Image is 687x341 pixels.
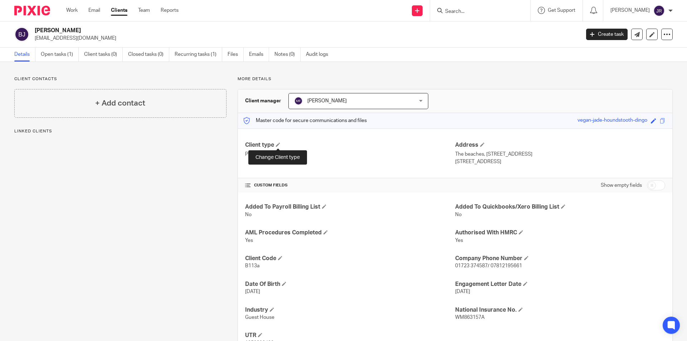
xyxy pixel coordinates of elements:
[245,151,455,158] p: Partnership
[653,5,665,16] img: svg%3E
[245,289,260,294] span: [DATE]
[14,76,226,82] p: Client contacts
[245,229,455,237] h4: AML Procedures Completed
[455,315,484,320] span: WM863157A
[175,48,222,62] a: Recurring tasks (1)
[274,48,301,62] a: Notes (0)
[245,315,274,320] span: Guest House
[161,7,179,14] a: Reports
[455,281,665,288] h4: Engagement Letter Date
[14,27,29,42] img: svg%3E
[245,182,455,188] h4: CUSTOM FIELDS
[455,263,522,268] span: 01723 374587/ 07812195661
[95,98,145,109] h4: + Add contact
[249,48,269,62] a: Emails
[14,48,35,62] a: Details
[610,7,650,14] p: [PERSON_NAME]
[455,255,665,262] h4: Company Phone Number
[243,117,367,124] p: Master code for secure communications and files
[455,229,665,237] h4: Authorised With HMRC
[245,141,455,149] h4: Client type
[238,76,673,82] p: More details
[245,97,281,104] h3: Client manager
[111,7,127,14] a: Clients
[307,98,347,103] span: [PERSON_NAME]
[245,203,455,211] h4: Added To Payroll Billing List
[455,141,665,149] h4: Address
[245,212,252,217] span: No
[455,158,665,165] p: [STREET_ADDRESS]
[245,255,455,262] h4: Client Code
[14,6,50,15] img: Pixie
[84,48,123,62] a: Client tasks (0)
[455,203,665,211] h4: Added To Quickbooks/Xero Billing List
[245,238,253,243] span: Yes
[14,128,226,134] p: Linked clients
[41,48,79,62] a: Open tasks (1)
[128,48,169,62] a: Closed tasks (0)
[444,9,509,15] input: Search
[228,48,244,62] a: Files
[578,117,647,125] div: vegan-jade-houndstooth-dingo
[455,212,462,217] span: No
[35,35,575,42] p: [EMAIL_ADDRESS][DOMAIN_NAME]
[455,151,665,158] p: The beaches, [STREET_ADDRESS]
[245,281,455,288] h4: Date Of Birth
[245,332,455,339] h4: UTR
[455,238,463,243] span: Yes
[455,306,665,314] h4: National Insurance No.
[294,97,303,105] img: svg%3E
[306,48,333,62] a: Audit logs
[586,29,628,40] a: Create task
[455,289,470,294] span: [DATE]
[245,263,259,268] span: B113a
[35,27,467,34] h2: [PERSON_NAME]
[66,7,78,14] a: Work
[88,7,100,14] a: Email
[601,182,642,189] label: Show empty fields
[138,7,150,14] a: Team
[548,8,575,13] span: Get Support
[245,306,455,314] h4: Industry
